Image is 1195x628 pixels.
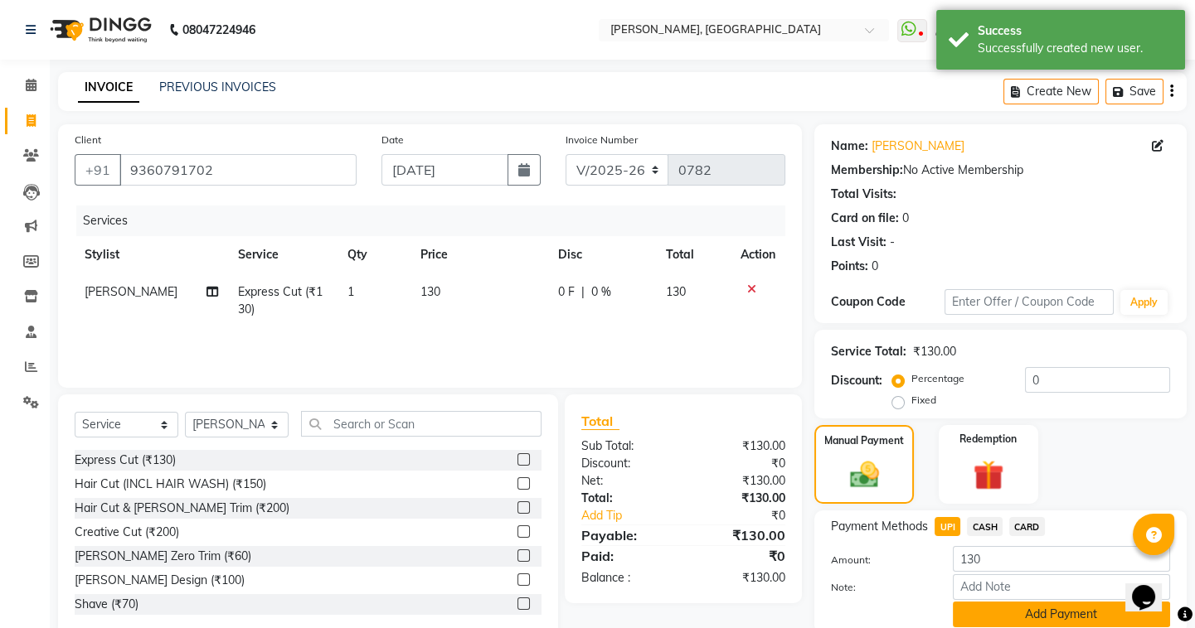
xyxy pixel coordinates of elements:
[1120,290,1168,315] button: Apply
[831,343,906,360] div: Service Total:
[731,236,785,273] th: Action
[1009,517,1045,536] span: CARD
[953,601,1170,627] button: Add Payment
[953,546,1170,572] input: Amount
[978,22,1173,40] div: Success
[75,524,179,541] div: Creative Cut (₹200)
[890,234,895,251] div: -
[683,437,798,455] div: ₹130.00
[75,500,289,517] div: Hair Cut & [PERSON_NAME] Trim (₹200)
[683,569,798,587] div: ₹130.00
[911,393,936,408] label: Fixed
[569,472,683,490] div: Net:
[683,455,798,472] div: ₹0
[964,457,1013,495] img: _gift.svg
[581,413,619,430] span: Total
[569,490,683,507] div: Total:
[548,236,656,273] th: Disc
[1105,79,1163,104] button: Save
[569,569,683,587] div: Balance :
[683,546,798,566] div: ₹0
[831,162,1170,179] div: No Active Membership
[75,452,176,469] div: Express Cut (₹130)
[831,234,887,251] div: Last Visit:
[75,572,245,589] div: [PERSON_NAME] Design (₹100)
[831,372,882,389] div: Discount:
[831,258,868,275] div: Points:
[831,210,899,227] div: Card on file:
[75,548,251,565] div: [PERSON_NAME] Zero Trim (₹60)
[75,236,228,273] th: Stylist
[824,433,904,448] label: Manual Payment
[159,80,276,94] a: PREVIOUS INVOICES
[831,186,896,203] div: Total Visits:
[410,236,549,273] th: Price
[656,236,731,273] th: Total
[569,525,683,545] div: Payable:
[301,411,542,437] input: Search or Scan
[591,283,611,301] span: 0 %
[953,574,1170,600] input: Add Note
[945,289,1114,315] input: Enter Offer / Coupon Code
[566,133,638,147] label: Invoice Number
[75,154,121,186] button: +91
[75,476,266,493] div: Hair Cut (INCL HAIR WASH) (₹150)
[666,284,686,299] span: 130
[42,7,156,53] img: logo
[819,580,940,595] label: Note:
[1003,79,1099,104] button: Create New
[85,284,177,299] span: [PERSON_NAME]
[581,283,585,301] span: |
[381,133,404,147] label: Date
[841,458,888,491] img: _cash.svg
[420,284,440,299] span: 130
[872,258,878,275] div: 0
[569,507,702,524] a: Add Tip
[819,553,940,568] label: Amount:
[182,7,255,53] b: 08047224946
[959,432,1017,447] label: Redemption
[558,283,575,301] span: 0 F
[831,518,928,535] span: Payment Methods
[78,73,139,103] a: INVOICE
[1125,562,1178,611] iframe: chat widget
[935,517,960,536] span: UPI
[75,596,138,613] div: Shave (₹70)
[978,40,1173,57] div: Successfully created new user.
[913,343,956,360] div: ₹130.00
[831,293,944,311] div: Coupon Code
[967,517,1003,536] span: CASH
[683,525,798,545] div: ₹130.00
[119,154,357,186] input: Search by Name/Mobile/Email/Code
[831,162,903,179] div: Membership:
[831,138,868,155] div: Name:
[683,490,798,507] div: ₹130.00
[683,472,798,490] div: ₹130.00
[76,205,798,236] div: Services
[872,138,964,155] a: [PERSON_NAME]
[338,236,410,273] th: Qty
[702,507,798,524] div: ₹0
[75,133,101,147] label: Client
[228,236,338,273] th: Service
[569,437,683,455] div: Sub Total:
[902,210,909,227] div: 0
[569,455,683,472] div: Discount:
[347,284,354,299] span: 1
[238,284,323,316] span: Express Cut (₹130)
[569,546,683,566] div: Paid:
[911,371,964,386] label: Percentage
